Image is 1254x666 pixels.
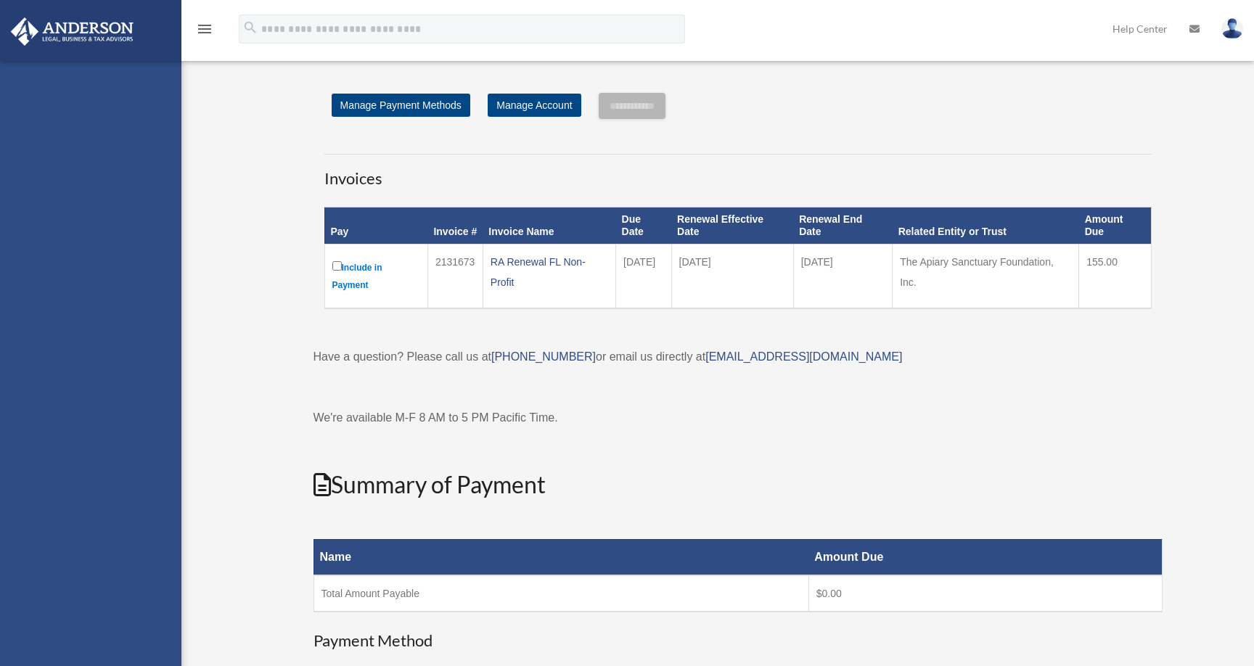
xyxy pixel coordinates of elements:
[1079,244,1151,309] td: 155.00
[491,252,608,292] div: RA Renewal FL Non-Profit
[324,154,1152,190] h3: Invoices
[488,94,581,117] a: Manage Account
[616,207,672,244] th: Due Date
[332,258,420,294] label: Include in Payment
[893,207,1079,244] th: Related Entity or Trust
[808,575,1162,612] td: $0.00
[1221,18,1243,39] img: User Pic
[793,207,893,244] th: Renewal End Date
[483,207,615,244] th: Invoice Name
[196,25,213,38] a: menu
[313,469,1163,501] h2: Summary of Payment
[332,94,470,117] a: Manage Payment Methods
[7,17,138,46] img: Anderson Advisors Platinum Portal
[671,207,793,244] th: Renewal Effective Date
[313,575,808,612] td: Total Amount Payable
[671,244,793,309] td: [DATE]
[313,630,1163,652] h3: Payment Method
[705,350,902,363] a: [EMAIL_ADDRESS][DOMAIN_NAME]
[313,347,1163,367] p: Have a question? Please call us at or email us directly at
[324,207,427,244] th: Pay
[893,244,1079,309] td: The Apiary Sanctuary Foundation, Inc.
[313,408,1163,428] p: We're available M-F 8 AM to 5 PM Pacific Time.
[1079,207,1151,244] th: Amount Due
[491,350,596,363] a: [PHONE_NUMBER]
[616,244,672,309] td: [DATE]
[196,20,213,38] i: menu
[427,244,483,309] td: 2131673
[332,261,342,271] input: Include in Payment
[808,539,1162,575] th: Amount Due
[313,539,808,575] th: Name
[242,20,258,36] i: search
[427,207,483,244] th: Invoice #
[793,244,893,309] td: [DATE]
